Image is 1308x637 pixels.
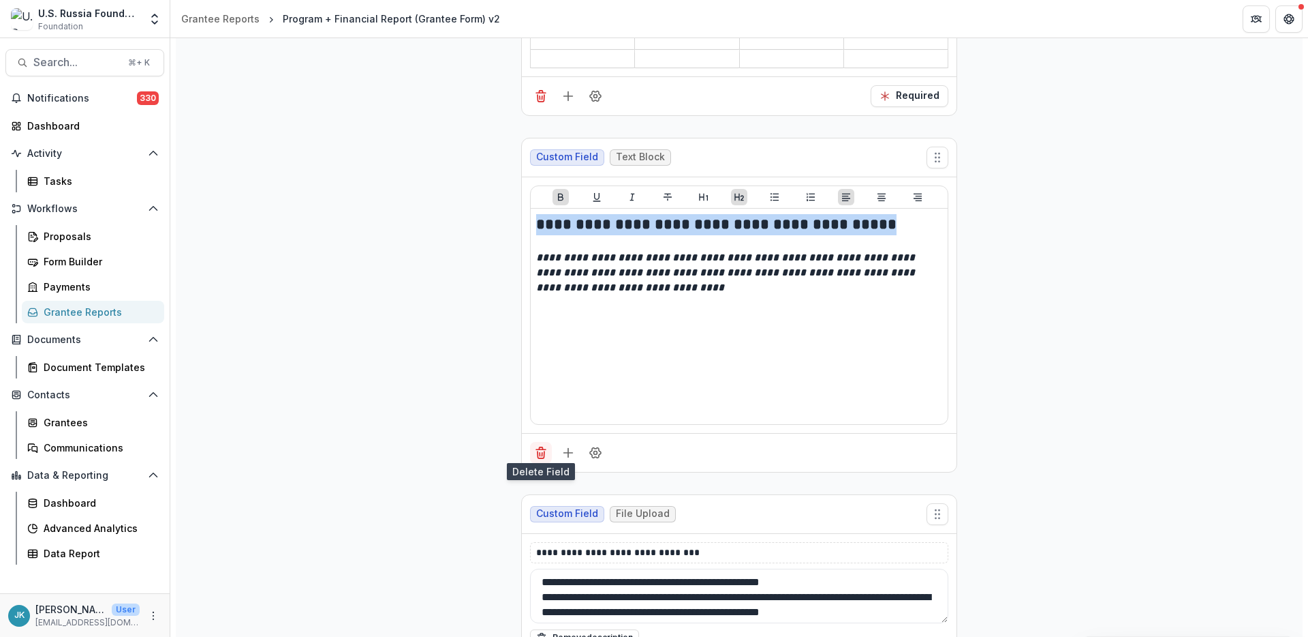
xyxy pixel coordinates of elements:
[22,356,164,379] a: Document Templates
[926,503,948,525] button: Move field
[22,276,164,298] a: Payments
[44,280,153,294] div: Payments
[530,442,552,464] button: Delete field
[44,229,153,243] div: Proposals
[22,436,164,459] a: Communications
[871,85,948,107] button: Required
[536,151,598,163] span: Custom Field
[585,442,606,464] button: Field Settings
[27,93,137,104] span: Notifications
[33,56,120,69] span: Search...
[909,189,926,205] button: Align Right
[44,415,153,430] div: Grantees
[283,12,500,26] div: Program + Financial Report (Grantee Form) v2
[5,198,164,220] button: Open Workflows
[44,441,153,455] div: Communications
[1275,5,1303,33] button: Get Help
[766,189,783,205] button: Bullet List
[22,517,164,539] a: Advanced Analytics
[27,119,153,133] div: Dashboard
[44,360,153,374] div: Document Templates
[536,508,598,520] span: Custom Field
[35,602,106,617] p: [PERSON_NAME]
[616,151,665,163] span: Text Block
[5,49,164,76] button: Search...
[1243,5,1270,33] button: Partners
[44,305,153,319] div: Grantee Reports
[11,8,33,30] img: U.S. Russia Foundation
[27,334,142,346] span: Documents
[44,254,153,269] div: Form Builder
[38,6,140,20] div: U.S. Russia Foundation
[145,608,161,624] button: More
[5,329,164,351] button: Open Documents
[22,250,164,273] a: Form Builder
[557,85,579,107] button: Add field
[624,189,640,205] button: Italicize
[27,203,142,215] span: Workflows
[696,189,712,205] button: Heading 1
[176,9,265,29] a: Grantee Reports
[530,85,552,107] button: Delete field
[557,442,579,464] button: Add field
[803,189,819,205] button: Ordered List
[589,189,605,205] button: Underline
[176,9,505,29] nav: breadcrumb
[22,301,164,323] a: Grantee Reports
[926,147,948,168] button: Move field
[181,12,260,26] div: Grantee Reports
[145,5,164,33] button: Open entity switcher
[5,384,164,406] button: Open Contacts
[5,87,164,109] button: Notifications330
[5,115,164,137] a: Dashboard
[44,174,153,188] div: Tasks
[5,464,164,486] button: Open Data & Reporting
[137,91,159,105] span: 330
[27,148,142,160] span: Activity
[44,496,153,510] div: Dashboard
[22,492,164,514] a: Dashboard
[659,189,676,205] button: Strike
[22,542,164,565] a: Data Report
[585,85,606,107] button: Field Settings
[44,521,153,535] div: Advanced Analytics
[14,611,25,620] div: Jemile Kelderman
[552,189,569,205] button: Bold
[112,604,140,616] p: User
[27,470,142,482] span: Data & Reporting
[731,189,747,205] button: Heading 2
[838,189,854,205] button: Align Left
[125,55,153,70] div: ⌘ + K
[44,546,153,561] div: Data Report
[22,225,164,248] a: Proposals
[22,170,164,192] a: Tasks
[27,389,142,401] span: Contacts
[38,20,83,33] span: Foundation
[5,143,164,164] button: Open Activity
[616,508,670,520] span: File Upload
[22,411,164,434] a: Grantees
[35,617,140,629] p: [EMAIL_ADDRESS][DOMAIN_NAME]
[873,189,890,205] button: Align Center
